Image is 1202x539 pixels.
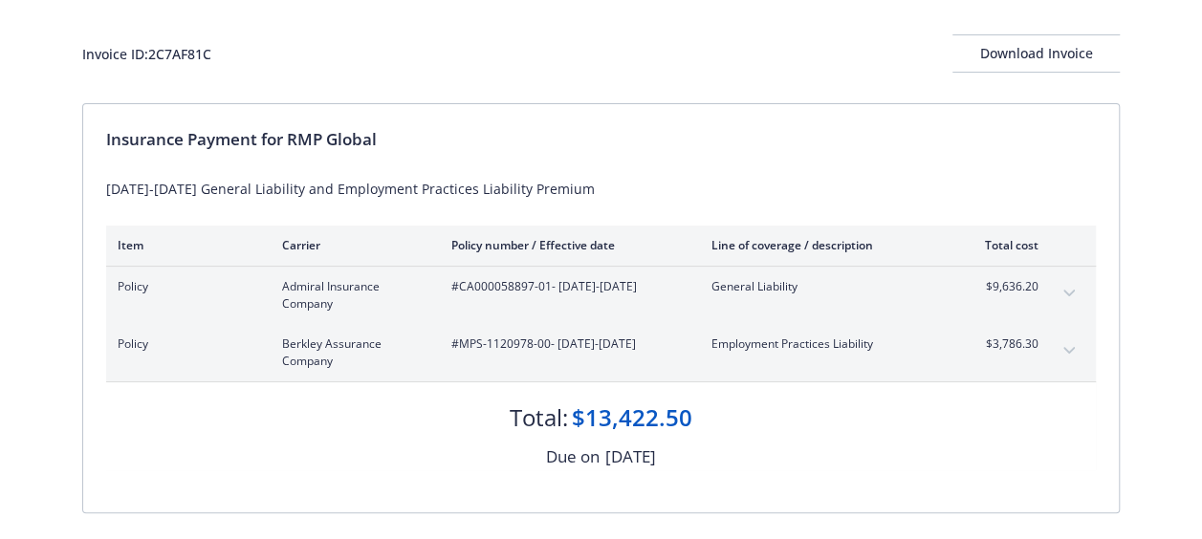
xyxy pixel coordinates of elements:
div: Invoice ID: 2C7AF81C [82,44,211,64]
span: $9,636.20 [967,278,1038,295]
div: [DATE]-[DATE] General Liability and Employment Practices Liability Premium [106,179,1096,199]
span: General Liability [711,278,936,295]
div: Carrier [282,237,421,253]
div: $13,422.50 [572,401,692,434]
span: #CA000058897-01 - [DATE]-[DATE] [451,278,681,295]
div: PolicyBerkley Assurance Company#MPS-1120978-00- [DATE]-[DATE]Employment Practices Liability$3,786... [106,324,1096,381]
span: $3,786.30 [967,335,1038,353]
span: Policy [118,278,251,295]
button: Download Invoice [952,34,1120,73]
span: #MPS-1120978-00 - [DATE]-[DATE] [451,335,681,353]
div: PolicyAdmiral Insurance Company#CA000058897-01- [DATE]-[DATE]General Liability$9,636.20expand con... [106,267,1096,324]
span: Berkley Assurance Company [282,335,421,370]
button: expand content [1054,278,1084,309]
div: Total cost [967,237,1038,253]
div: [DATE] [605,444,656,469]
div: Item [118,237,251,253]
div: Total: [510,401,568,434]
div: Download Invoice [952,35,1120,72]
span: Policy [118,335,251,353]
div: Line of coverage / description [711,237,936,253]
span: Admiral Insurance Company [282,278,421,313]
div: Policy number / Effective date [451,237,681,253]
div: Insurance Payment for RMP Global [106,127,1096,152]
button: expand content [1054,335,1084,366]
span: Employment Practices Liability [711,335,936,353]
div: Due on [546,444,600,469]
